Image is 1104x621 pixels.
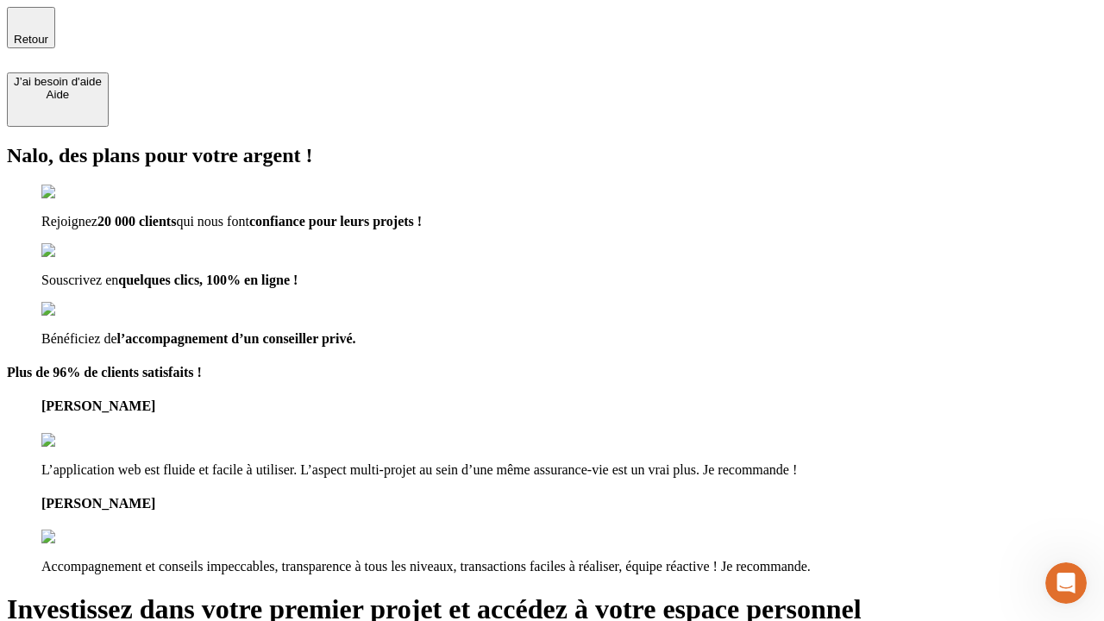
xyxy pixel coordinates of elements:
p: Accompagnement et conseils impeccables, transparence à tous les niveaux, transactions faciles à r... [41,559,1097,574]
div: Aide [14,88,102,101]
button: J’ai besoin d'aideAide [7,72,109,127]
img: checkmark [41,302,116,317]
div: J’ai besoin d'aide [14,75,102,88]
p: L’application web est fluide et facile à utiliser. L’aspect multi-projet au sein d’une même assur... [41,462,1097,478]
iframe: Intercom live chat [1045,562,1087,604]
button: Retour [7,7,55,48]
span: l’accompagnement d’un conseiller privé. [117,331,356,346]
h4: Plus de 96% de clients satisfaits ! [7,365,1097,380]
span: Bénéficiez de [41,331,117,346]
img: reviews stars [41,433,127,448]
span: Rejoignez [41,214,97,229]
span: confiance pour leurs projets ! [249,214,422,229]
span: qui nous font [176,214,248,229]
img: checkmark [41,185,116,200]
span: Retour [14,33,48,46]
h4: [PERSON_NAME] [41,496,1097,511]
img: checkmark [41,243,116,259]
span: 20 000 clients [97,214,177,229]
span: Souscrivez en [41,273,118,287]
h2: Nalo, des plans pour votre argent ! [7,144,1097,167]
img: reviews stars [41,530,127,545]
span: quelques clics, 100% en ligne ! [118,273,298,287]
h4: [PERSON_NAME] [41,398,1097,414]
